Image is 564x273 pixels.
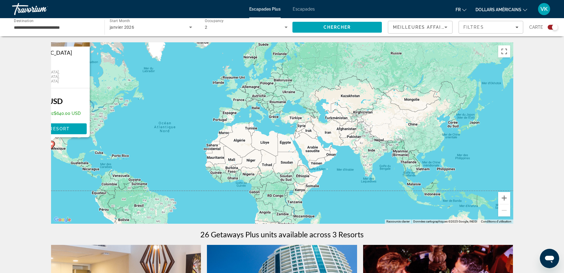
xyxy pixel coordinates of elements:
span: 2 [205,25,207,30]
span: Start Month [110,19,130,23]
p: $549.00 USD [17,96,63,106]
span: Filtres [463,25,484,30]
span: Carte [529,23,543,31]
span: Destination [14,18,34,23]
span: Meilleures affaires [393,25,451,30]
img: Google [53,216,73,224]
font: fr [456,7,461,12]
a: Ouvrir cette zone dans Google Maps (dans une nouvelle fenêtre) [53,216,73,224]
button: Changer de langue [456,5,466,14]
button: Changer de devise [475,5,527,14]
button: Search [292,22,382,33]
button: Menu utilisateur [536,3,552,15]
button: Zoom avant [498,192,510,204]
font: dollars américains [475,7,521,12]
button: Raccourcis clavier [386,219,410,224]
span: [GEOGRAPHIC_DATA], [GEOGRAPHIC_DATA], [GEOGRAPHIC_DATA] [22,70,86,83]
button: Zoom arrière [498,204,510,216]
span: janvier 2026 [110,25,134,30]
button: View Resort [17,123,87,134]
span: Occupancy [205,19,224,23]
span: View Resort [34,126,69,131]
p: $640.00 USD [17,111,81,116]
button: Filters [459,21,523,34]
a: Escapades [293,7,315,11]
iframe: Bouton de lancement de la fenêtre de messagerie [540,249,559,268]
a: Travorium [12,1,73,17]
span: Données cartographiques ©2025 Google, INEGI [413,220,477,223]
a: Conditions d'utilisation (s'ouvre dans un nouvel onglet) [481,220,511,223]
button: Passer en plein écran [498,45,510,57]
span: Chercher [324,25,351,30]
h1: 26 Getaways Plus units available across 3 Resorts [200,230,364,239]
a: Escapades Plus [249,7,281,11]
a: [GEOGRAPHIC_DATA] [17,50,87,56]
mat-select: Sort by [393,24,447,31]
font: VK [540,6,548,12]
input: Select destination [14,24,97,31]
p: Pour 7 nuits [17,106,81,111]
